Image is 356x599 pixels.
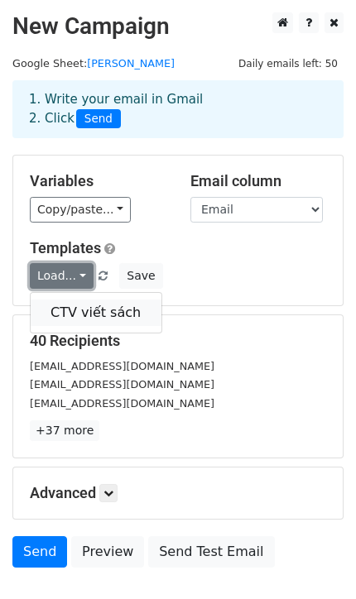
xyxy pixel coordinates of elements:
h5: 40 Recipients [30,332,326,350]
small: Google Sheet: [12,57,175,69]
a: [PERSON_NAME] [87,57,175,69]
iframe: Chat Widget [273,520,356,599]
a: Send Test Email [148,536,274,568]
span: Send [76,109,121,129]
a: Templates [30,239,101,256]
small: [EMAIL_ADDRESS][DOMAIN_NAME] [30,378,214,391]
a: +37 more [30,420,99,441]
a: Send [12,536,67,568]
a: CTV viết sách [31,299,161,326]
a: Daily emails left: 50 [233,57,344,69]
small: [EMAIL_ADDRESS][DOMAIN_NAME] [30,397,214,410]
a: Preview [71,536,144,568]
div: 1. Write your email in Gmail 2. Click [17,90,339,128]
a: Load... [30,263,94,289]
span: Daily emails left: 50 [233,55,344,73]
a: Copy/paste... [30,197,131,223]
h5: Variables [30,172,166,190]
h2: New Campaign [12,12,344,41]
button: Save [119,263,162,289]
h5: Email column [190,172,326,190]
h5: Advanced [30,484,326,502]
small: [EMAIL_ADDRESS][DOMAIN_NAME] [30,360,214,372]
